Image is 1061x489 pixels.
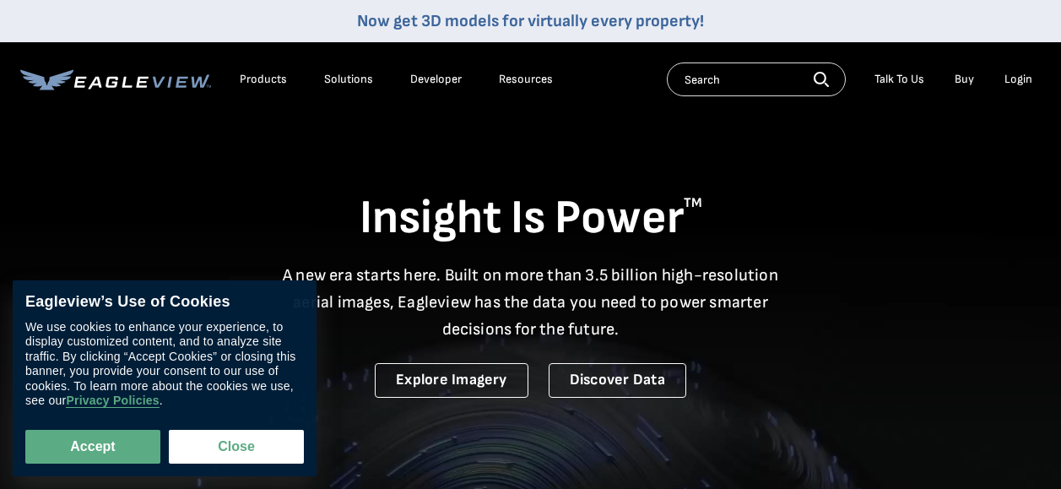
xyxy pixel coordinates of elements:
[499,72,553,87] div: Resources
[667,62,846,96] input: Search
[874,72,924,87] div: Talk To Us
[410,72,462,87] a: Developer
[66,394,159,409] a: Privacy Policies
[273,262,789,343] p: A new era starts here. Built on more than 3.5 billion high-resolution aerial images, Eagleview ha...
[955,72,974,87] a: Buy
[684,195,702,211] sup: TM
[549,363,686,398] a: Discover Data
[375,363,528,398] a: Explore Imagery
[1004,72,1032,87] div: Login
[25,293,304,312] div: Eagleview’s Use of Cookies
[357,11,704,31] a: Now get 3D models for virtually every property!
[25,430,160,464] button: Accept
[25,320,304,409] div: We use cookies to enhance your experience, to display customized content, and to analyze site tra...
[20,189,1041,248] h1: Insight Is Power
[324,72,373,87] div: Solutions
[169,430,304,464] button: Close
[240,72,287,87] div: Products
